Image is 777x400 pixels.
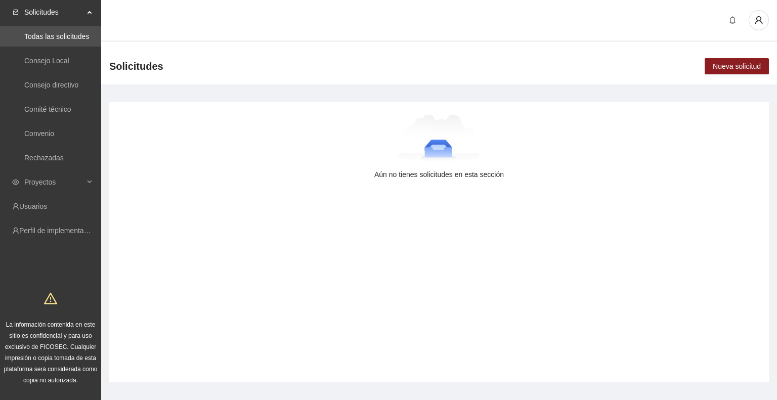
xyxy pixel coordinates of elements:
[24,81,78,89] a: Consejo directivo
[749,10,769,30] button: user
[24,2,84,22] span: Solicitudes
[24,154,64,162] a: Rechazadas
[24,32,89,40] a: Todas las solicitudes
[705,58,769,74] button: Nueva solicitud
[12,9,19,16] span: inbox
[749,16,768,25] span: user
[24,57,69,65] a: Consejo Local
[12,179,19,186] span: eye
[24,105,71,113] a: Comité técnico
[19,227,98,235] a: Perfil de implementadora
[24,129,54,138] a: Convenio
[724,12,741,28] button: bell
[125,169,753,180] div: Aún no tienes solicitudes en esta sección
[725,16,740,24] span: bell
[19,202,47,210] a: Usuarios
[44,292,57,305] span: warning
[398,114,481,165] img: Aún no tienes solicitudes en esta sección
[109,58,163,74] span: Solicitudes
[713,61,761,72] span: Nueva solicitud
[4,321,98,384] span: La información contenida en este sitio es confidencial y para uso exclusivo de FICOSEC. Cualquier...
[24,172,84,192] span: Proyectos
